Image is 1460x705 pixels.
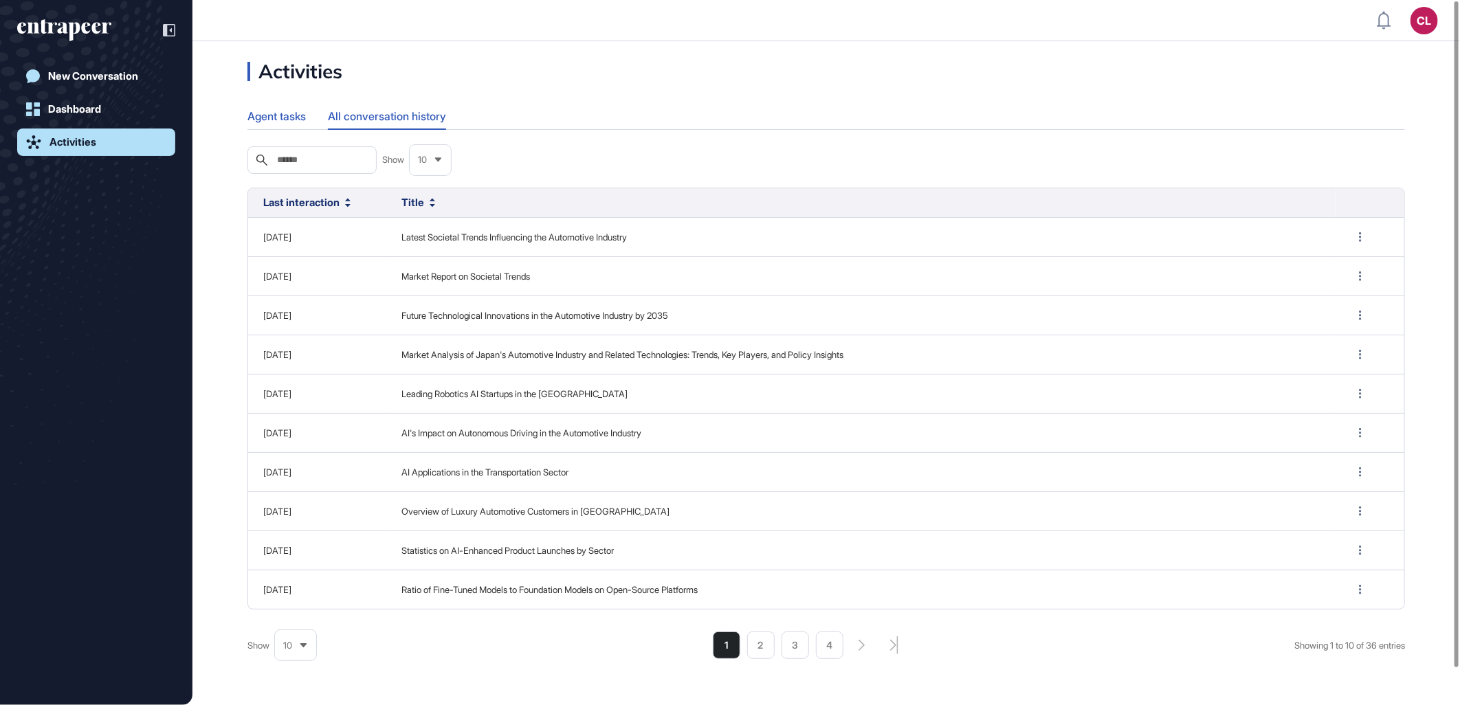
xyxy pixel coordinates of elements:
[247,639,269,653] span: Show
[263,232,291,243] span: [DATE]
[401,270,1320,284] span: Market Report on Societal Trends
[247,62,342,81] div: Activities
[401,195,435,211] button: Title
[263,310,291,321] span: [DATE]
[816,631,843,659] li: 4
[263,584,291,595] span: [DATE]
[401,195,424,211] span: Title
[17,96,175,123] a: Dashboard
[418,155,427,165] span: 10
[263,195,351,211] button: Last interaction
[263,467,291,478] span: [DATE]
[401,505,1320,519] span: Overview of Luxury Automotive Customers in [GEOGRAPHIC_DATA]
[782,631,809,659] li: 3
[263,271,291,282] span: [DATE]
[401,427,1320,440] span: AI's Impact on Autonomous Driving in the Automotive Industry
[263,506,291,517] span: [DATE]
[48,103,101,115] div: Dashboard
[17,19,111,41] div: entrapeer-logo
[263,388,291,399] span: [DATE]
[1411,7,1438,34] button: CL
[49,136,96,148] div: Activities
[401,348,1320,362] span: Market Analysis of Japan's Automotive Industry and Related Technologies: Trends, Key Players, and...
[401,544,1320,558] span: Statistics on AI-Enhanced Product Launches by Sector
[890,636,898,654] div: search-pagination-last-page-button
[747,631,775,659] li: 2
[263,195,340,211] span: Last interaction
[1294,639,1405,653] div: Showing 1 to 10 of 36 entries
[328,103,446,128] div: All conversation history
[713,631,740,659] li: 1
[401,583,1320,597] span: Ratio of Fine-Tuned Models to Foundation Models on Open-Source Platforms
[263,545,291,556] span: [DATE]
[382,153,404,167] span: Show
[247,103,306,130] div: Agent tasks
[17,63,175,90] a: New Conversation
[401,388,1320,401] span: Leading Robotics AI Startups in the [GEOGRAPHIC_DATA]
[17,128,175,156] a: Activities
[401,466,1320,480] span: AI Applications in the Transportation Sector
[859,640,865,651] div: search-pagination-next-button
[401,231,1320,245] span: Latest Societal Trends Influencing the Automotive Industry
[263,427,291,438] span: [DATE]
[283,640,292,651] span: 10
[263,349,291,360] span: [DATE]
[401,309,1320,323] span: Future Technological Innovations in the Automotive Industry by 2035
[48,70,138,82] div: New Conversation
